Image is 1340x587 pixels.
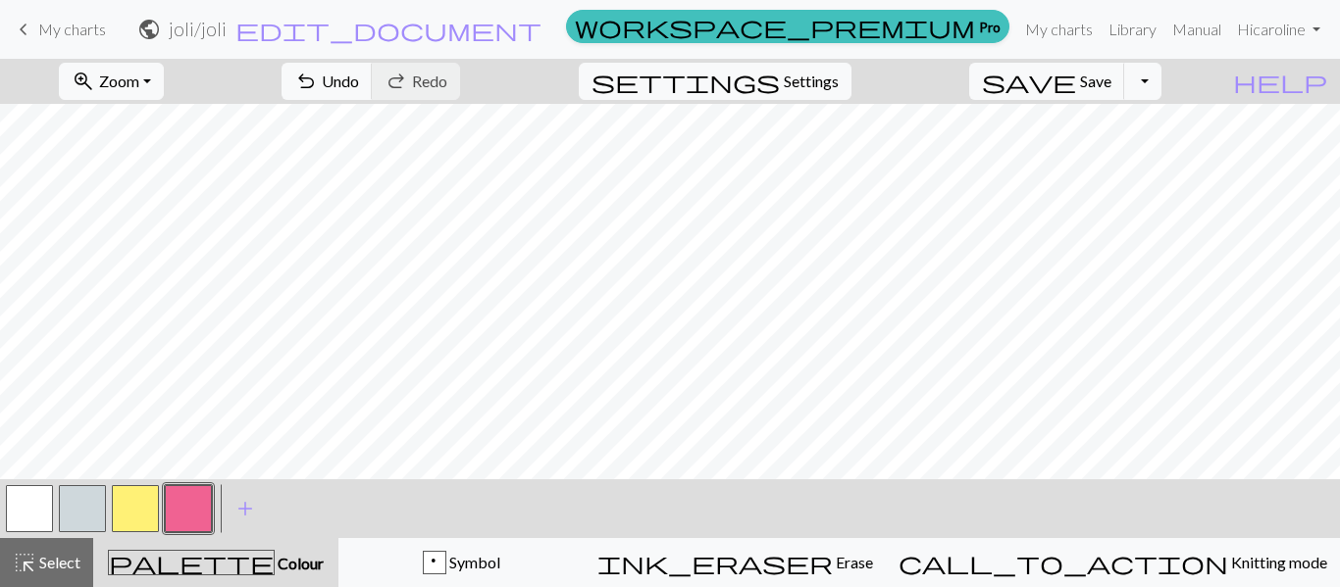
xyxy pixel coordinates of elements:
[1229,10,1328,49] a: Hicaroline
[36,553,80,571] span: Select
[338,538,585,587] button: p Symbol
[12,16,35,43] span: keyboard_arrow_left
[38,20,106,38] span: My charts
[982,68,1076,95] span: save
[233,495,257,522] span: add
[1233,68,1327,95] span: help
[93,538,338,587] button: Colour
[566,10,1009,43] a: Pro
[294,68,318,95] span: undo
[72,68,95,95] span: zoom_in
[575,13,975,40] span: workspace_premium
[235,16,541,43] span: edit_document
[1017,10,1101,49] a: My charts
[59,63,164,100] button: Zoom
[969,63,1125,100] button: Save
[597,549,833,576] span: ink_eraser
[833,553,873,571] span: Erase
[585,538,886,587] button: Erase
[322,72,359,90] span: Undo
[784,70,839,93] span: Settings
[109,549,274,576] span: palette
[579,63,851,100] button: SettingsSettings
[282,63,373,100] button: Undo
[137,16,161,43] span: public
[1228,553,1327,571] span: Knitting mode
[424,552,445,575] div: p
[592,68,780,95] span: settings
[12,13,106,46] a: My charts
[99,72,139,90] span: Zoom
[899,549,1228,576] span: call_to_action
[886,538,1340,587] button: Knitting mode
[275,554,324,572] span: Colour
[446,553,500,571] span: Symbol
[169,18,227,40] h2: joli / joli
[1080,72,1111,90] span: Save
[592,70,780,93] i: Settings
[1164,10,1229,49] a: Manual
[1101,10,1164,49] a: Library
[13,549,36,576] span: highlight_alt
